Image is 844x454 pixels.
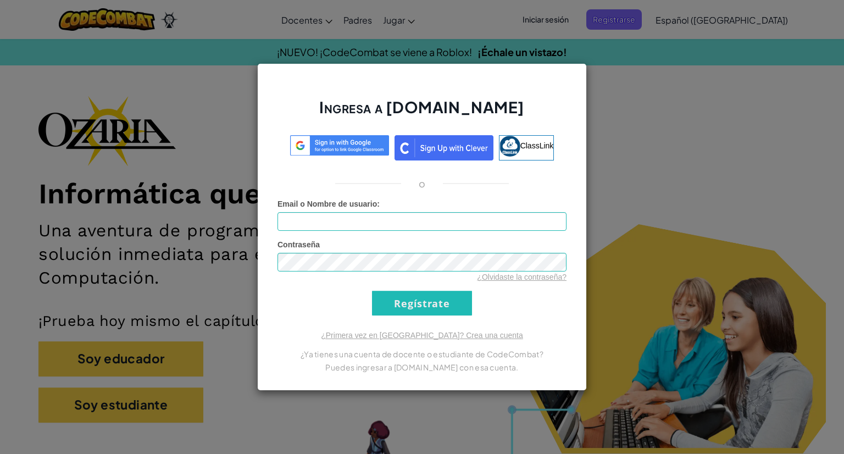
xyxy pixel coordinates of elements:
a: ¿Primera vez en [GEOGRAPHIC_DATA]? Crea una cuenta [321,331,523,340]
h2: Ingresa a [DOMAIN_NAME] [277,97,567,129]
span: ClassLink [520,141,554,150]
img: classlink-logo-small.png [499,136,520,157]
p: ¿Ya tienes una cuenta de docente o estudiante de CodeCombat? [277,347,567,361]
img: clever_sso_button@2x.png [395,135,493,160]
p: o [419,177,425,190]
span: Contraseña [277,240,320,249]
p: Puedes ingresar a [DOMAIN_NAME] con esa cuenta. [277,361,567,374]
img: log-in-google-sso.svg [290,135,389,156]
a: ¿Olvidaste la contraseña? [477,273,567,281]
span: Email o Nombre de usuario [277,200,377,208]
label: : [277,198,380,209]
input: Regístrate [372,291,472,315]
